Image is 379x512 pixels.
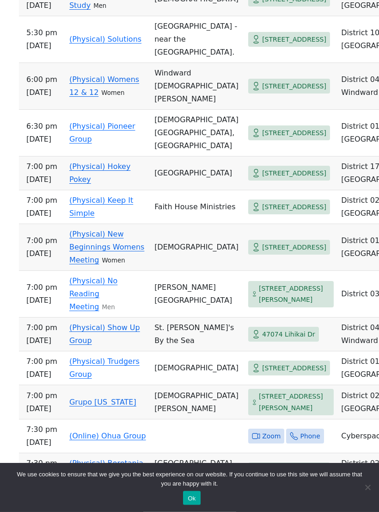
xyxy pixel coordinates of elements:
span: 47074 Lihikai Dr [262,329,315,341]
span: 7:30 PM [26,424,62,437]
span: [DATE] [26,437,62,450]
span: [STREET_ADDRESS] [262,34,326,46]
span: [DATE] [26,294,62,307]
a: (Physical) Solutions [69,35,141,44]
span: [STREET_ADDRESS] [262,242,326,254]
td: [GEOGRAPHIC_DATA] - near the [GEOGRAPHIC_DATA]. [151,17,245,63]
button: Ok [183,491,200,505]
span: We use cookies to ensure that we give you the best experience on our website. If you continue to ... [14,470,365,488]
span: 7:00 PM [26,390,62,403]
span: 7:00 PM [26,194,62,207]
span: 6:30 PM [26,120,62,133]
a: (Physical) Keep It Simple [69,196,133,218]
small: Women [102,257,125,264]
a: (Physical) Show Up Group [69,324,140,345]
td: [DEMOGRAPHIC_DATA][PERSON_NAME] [151,386,245,420]
span: [DATE] [26,368,62,381]
span: [DATE] [26,174,62,187]
a: (Physical) No Reading Meeting [69,277,117,312]
span: 5:30 PM [26,27,62,40]
a: (Physical) Pioneer Group [69,122,135,144]
span: 7:00 PM [26,235,62,248]
span: [DATE] [26,248,62,261]
td: [DEMOGRAPHIC_DATA] [151,352,245,386]
td: St. [PERSON_NAME]'s By the Sea [151,318,245,352]
span: 7:00 PM [26,281,62,294]
span: [STREET_ADDRESS] [262,81,326,93]
span: Phone [300,431,320,443]
span: [DATE] [26,403,62,416]
span: 6:00 PM [26,74,62,87]
td: [DEMOGRAPHIC_DATA][GEOGRAPHIC_DATA], [GEOGRAPHIC_DATA] [151,110,245,157]
span: 7:00 PM [26,356,62,368]
span: 7:00 PM [26,322,62,335]
a: (Physical) New Beginnings Womens Meeting [69,230,144,265]
a: (Physical) Beretania Discussion [69,459,143,481]
a: (Physical) Trudgers Group [69,357,140,379]
span: [STREET_ADDRESS] [262,128,326,139]
span: No [363,483,372,492]
span: [DATE] [26,40,62,53]
td: Faith House Ministries [151,191,245,225]
span: [STREET_ADDRESS] [262,202,326,213]
span: [STREET_ADDRESS] [262,168,326,180]
small: Men [102,304,115,311]
span: [STREET_ADDRESS][PERSON_NAME] [259,283,330,306]
a: Grupo [US_STATE] [69,398,136,407]
td: [GEOGRAPHIC_DATA] [151,157,245,191]
span: 7:00 PM [26,161,62,174]
a: (Physical) Womens 12 & 12 [69,75,139,97]
span: [STREET_ADDRESS][PERSON_NAME] [259,391,330,414]
a: (Physical) Hokey Pokey [69,162,130,184]
span: 7:30 PM [26,457,62,470]
a: (Online) Ohua Group [69,432,146,441]
td: [GEOGRAPHIC_DATA], [GEOGRAPHIC_DATA] [151,454,245,487]
span: [DATE] [26,87,62,100]
small: Women [101,90,124,97]
td: [PERSON_NAME][GEOGRAPHIC_DATA] [151,271,245,318]
span: [DATE] [26,133,62,146]
small: Men [93,3,106,10]
span: [DATE] [26,335,62,348]
td: [DEMOGRAPHIC_DATA] [151,225,245,271]
span: [DATE] [26,207,62,220]
td: Windward [DEMOGRAPHIC_DATA][PERSON_NAME] [151,63,245,110]
span: [STREET_ADDRESS] [262,363,326,375]
span: Zoom [262,431,281,443]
